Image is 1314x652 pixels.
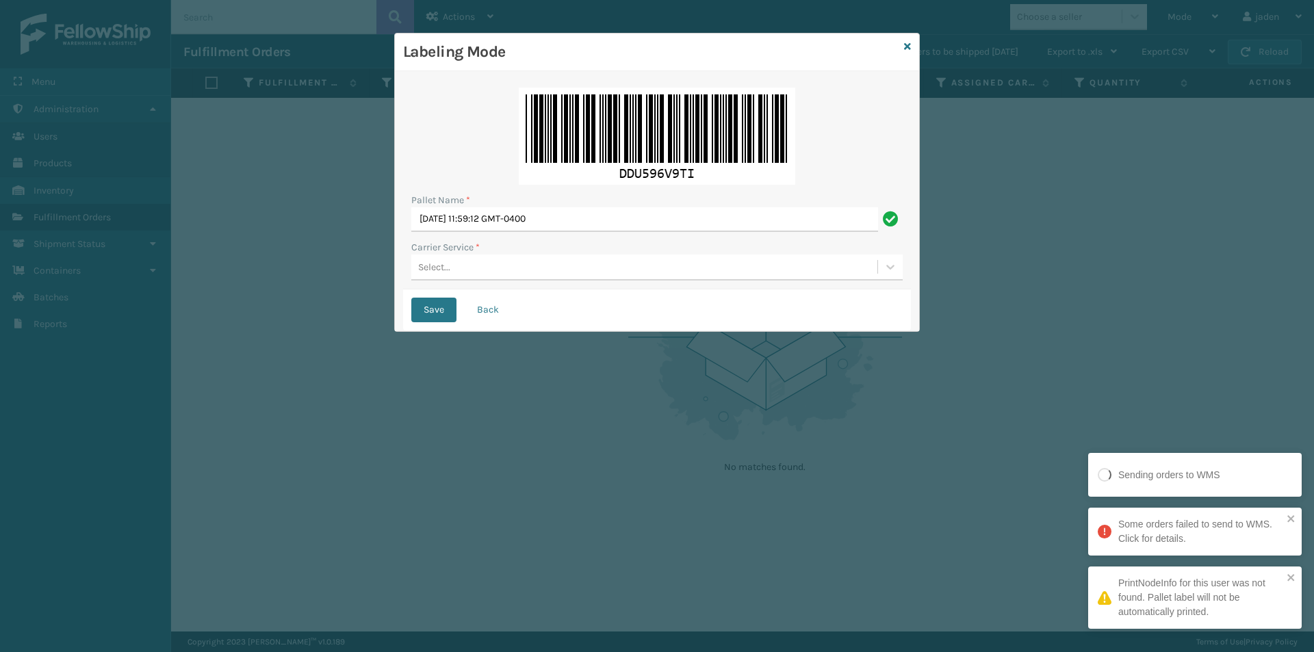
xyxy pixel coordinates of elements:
div: Select... [418,260,450,274]
label: Carrier Service [411,240,480,255]
img: qA6QQAAAAZJREFUAwAJUw6QyxwKxwAAAABJRU5ErkJggg== [519,88,795,185]
button: close [1287,513,1296,526]
label: Pallet Name [411,193,470,207]
button: close [1287,572,1296,585]
div: Sending orders to WMS [1118,468,1220,482]
button: Save [411,298,456,322]
h3: Labeling Mode [403,42,899,62]
button: Back [465,298,511,322]
div: Some orders failed to send to WMS. Click for details. [1118,517,1283,546]
div: PrintNodeInfo for this user was not found. Pallet label will not be automatically printed. [1118,576,1283,619]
